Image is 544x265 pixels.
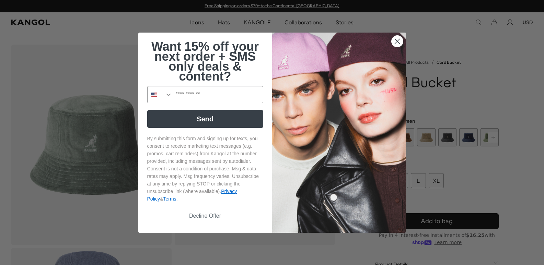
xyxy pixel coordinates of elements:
[391,35,403,47] button: Close dialog
[148,86,172,103] button: Search Countries
[151,92,157,97] img: United States
[147,209,263,222] button: Decline Offer
[272,33,406,233] img: 4fd34567-b031-494e-b820-426212470989.jpeg
[172,86,263,103] input: Phone Number
[151,39,259,83] span: Want 15% off your next order + SMS only deals & content?
[163,196,176,202] a: Terms
[147,135,263,203] p: By submitting this form and signing up for texts, you consent to receive marketing text messages ...
[147,110,263,128] button: Send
